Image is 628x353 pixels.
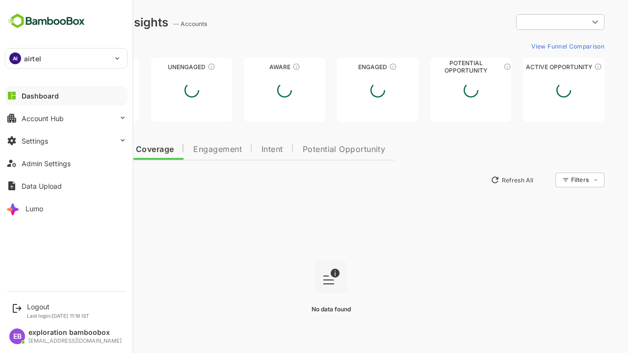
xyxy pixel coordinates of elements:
[159,146,208,153] span: Engagement
[469,63,477,71] div: These accounts are MQAs and can be passed on to Inside Sales
[5,153,128,173] button: Admin Settings
[139,20,176,27] ag: -- Accounts
[9,52,21,64] div: AI
[489,63,570,71] div: Active Opportunity
[268,146,351,153] span: Potential Opportunity
[452,172,503,188] button: Refresh All
[22,137,48,145] div: Settings
[26,204,43,213] div: Lumo
[24,15,134,29] div: Dashboard Insights
[5,131,128,151] button: Settings
[560,63,568,71] div: These accounts have open opportunities which might be at any of the Sales Stages
[277,305,316,313] span: No data found
[5,12,88,30] img: BambooboxFullLogoMark.5f36c76dfaba33ec1ec1367b70bb1252.svg
[22,114,64,123] div: Account Hub
[5,176,128,196] button: Data Upload
[24,53,41,64] p: airtel
[27,303,89,311] div: Logout
[80,63,88,71] div: These accounts have not been engaged with for a defined time period
[303,63,384,71] div: Engaged
[33,146,139,153] span: Data Quality and Coverage
[173,63,181,71] div: These accounts have not shown enough engagement and need nurturing
[5,49,127,68] div: AIairtel
[5,86,128,105] button: Dashboard
[9,328,25,344] div: EB
[396,63,477,71] div: Potential Opportunity
[27,313,89,319] p: Last login: [DATE] 11:19 IST
[22,159,71,168] div: Admin Settings
[537,176,554,183] div: Filters
[24,171,95,189] button: New Insights
[227,146,249,153] span: Intent
[22,92,59,100] div: Dashboard
[5,108,128,128] button: Account Hub
[209,63,291,71] div: Aware
[24,63,105,71] div: Unreached
[117,63,198,71] div: Unengaged
[536,171,570,189] div: Filters
[258,63,266,71] div: These accounts have just entered the buying cycle and need further nurturing
[493,38,570,54] button: View Funnel Comparison
[5,199,128,218] button: Lumo
[22,182,62,190] div: Data Upload
[482,13,570,31] div: ​
[28,328,122,337] div: exploration bamboobox
[355,63,363,71] div: These accounts are warm, further nurturing would qualify them to MQAs
[28,338,122,344] div: [EMAIL_ADDRESS][DOMAIN_NAME]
